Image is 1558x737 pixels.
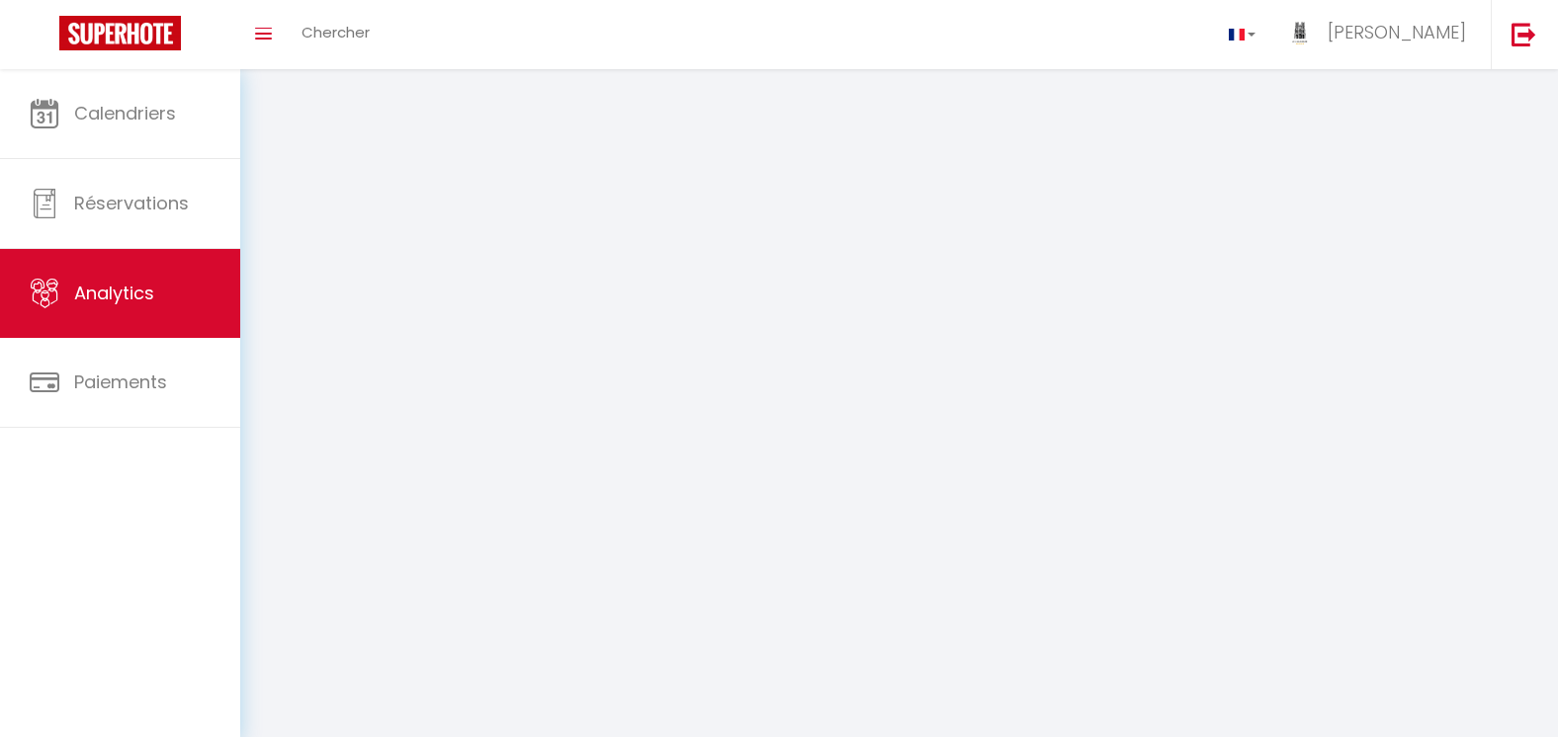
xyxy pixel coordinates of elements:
[1328,20,1466,44] span: [PERSON_NAME]
[74,369,167,394] span: Paiements
[74,101,176,125] span: Calendriers
[302,22,370,42] span: Chercher
[74,191,189,215] span: Réservations
[1285,18,1315,47] img: ...
[1512,22,1536,46] img: logout
[74,281,154,305] span: Analytics
[59,16,181,50] img: Super Booking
